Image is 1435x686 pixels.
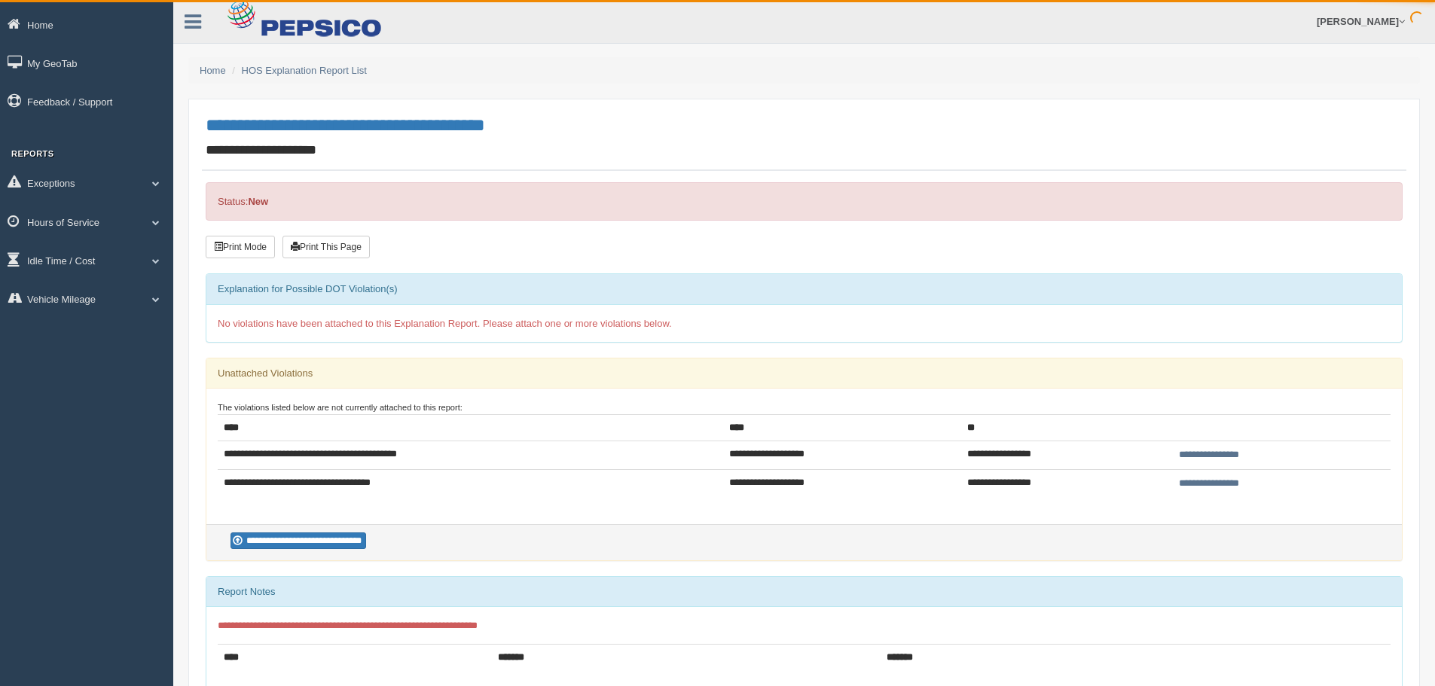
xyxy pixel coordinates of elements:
[206,236,275,258] button: Print Mode
[218,318,672,329] span: No violations have been attached to this Explanation Report. Please attach one or more violations...
[206,182,1403,221] div: Status:
[248,196,268,207] strong: New
[282,236,370,258] button: Print This Page
[218,403,463,412] small: The violations listed below are not currently attached to this report:
[242,65,367,76] a: HOS Explanation Report List
[206,274,1402,304] div: Explanation for Possible DOT Violation(s)
[206,577,1402,607] div: Report Notes
[200,65,226,76] a: Home
[206,358,1402,389] div: Unattached Violations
